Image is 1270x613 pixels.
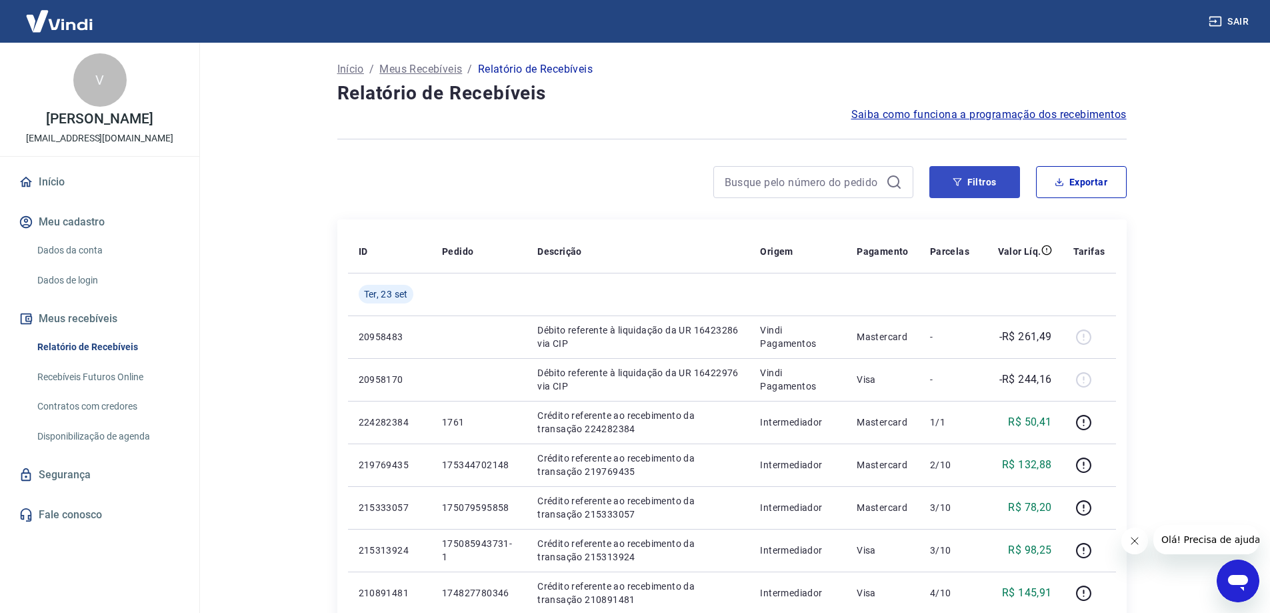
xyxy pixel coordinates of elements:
a: Dados de login [32,267,183,294]
iframe: Botão para abrir a janela de mensagens [1217,560,1259,602]
a: Saiba como funciona a programação dos recebimentos [851,107,1127,123]
button: Exportar [1036,166,1127,198]
p: 219769435 [359,458,421,472]
p: Intermediador [760,544,835,557]
button: Meus recebíveis [16,304,183,334]
p: Crédito referente ao recebimento da transação 215313924 [537,537,739,564]
p: Visa [857,586,909,600]
p: 215333057 [359,501,421,514]
p: Valor Líq. [998,245,1041,258]
p: ID [359,245,368,258]
p: Tarifas [1073,245,1105,258]
p: Mastercard [857,330,909,344]
iframe: Mensagem da empresa [1153,525,1259,554]
p: 1761 [442,416,516,429]
span: Ter, 23 set [364,287,408,301]
p: R$ 78,20 [1008,500,1051,516]
p: Parcelas [930,245,969,258]
p: 175085943731-1 [442,537,516,564]
p: Visa [857,544,909,557]
p: 20958483 [359,330,421,344]
button: Sair [1206,9,1254,34]
p: R$ 50,41 [1008,414,1051,430]
p: 3/10 [930,544,969,557]
div: V [73,53,127,107]
p: Intermediador [760,586,835,600]
iframe: Fechar mensagem [1121,528,1148,554]
p: 4/10 [930,586,969,600]
p: Intermediador [760,501,835,514]
p: Pagamento [857,245,909,258]
p: Vindi Pagamentos [760,324,835,350]
p: Relatório de Recebíveis [478,61,593,77]
a: Meus Recebíveis [379,61,462,77]
input: Busque pelo número do pedido [725,172,881,192]
p: Intermediador [760,458,835,472]
p: Mastercard [857,458,909,472]
p: Intermediador [760,416,835,429]
p: R$ 98,25 [1008,542,1051,558]
span: Olá! Precisa de ajuda? [8,9,112,20]
p: Crédito referente ao recebimento da transação 215333057 [537,494,739,521]
p: [PERSON_NAME] [46,112,153,126]
a: Relatório de Recebíveis [32,334,183,361]
p: 20958170 [359,373,421,386]
p: Crédito referente ao recebimento da transação 219769435 [537,452,739,478]
p: - [930,330,969,344]
p: 175079595858 [442,501,516,514]
p: -R$ 244,16 [999,372,1052,388]
p: Crédito referente ao recebimento da transação 210891481 [537,580,739,606]
p: -R$ 261,49 [999,329,1052,345]
p: 2/10 [930,458,969,472]
a: Início [337,61,364,77]
p: Descrição [537,245,582,258]
p: Vindi Pagamentos [760,366,835,393]
p: 174827780346 [442,586,516,600]
p: 3/10 [930,501,969,514]
p: [EMAIL_ADDRESS][DOMAIN_NAME] [26,131,173,145]
p: 215313924 [359,544,421,557]
p: Pedido [442,245,473,258]
h4: Relatório de Recebíveis [337,80,1127,107]
p: Débito referente à liquidação da UR 16423286 via CIP [537,324,739,350]
p: 175344702148 [442,458,516,472]
p: R$ 132,88 [1002,457,1052,473]
a: Recebíveis Futuros Online [32,364,183,391]
a: Contratos com credores [32,393,183,420]
a: Dados da conta [32,237,183,264]
p: Mastercard [857,416,909,429]
p: Débito referente à liquidação da UR 16422976 via CIP [537,366,739,393]
button: Meu cadastro [16,207,183,237]
p: Mastercard [857,501,909,514]
a: Segurança [16,460,183,490]
p: - [930,373,969,386]
p: Visa [857,373,909,386]
p: 224282384 [359,416,421,429]
img: Vindi [16,1,103,41]
p: / [369,61,374,77]
a: Início [16,167,183,197]
p: Origem [760,245,793,258]
p: Crédito referente ao recebimento da transação 224282384 [537,409,739,436]
p: 1/1 [930,416,969,429]
a: Fale conosco [16,500,183,530]
p: / [467,61,472,77]
p: R$ 145,91 [1002,585,1052,601]
p: 210891481 [359,586,421,600]
a: Disponibilização de agenda [32,423,183,450]
button: Filtros [929,166,1020,198]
